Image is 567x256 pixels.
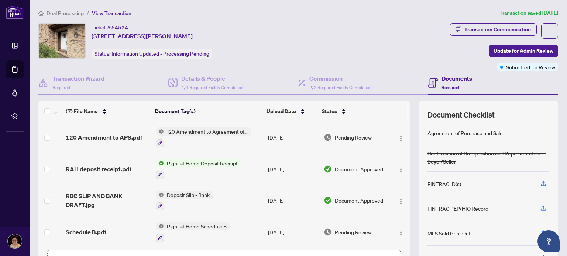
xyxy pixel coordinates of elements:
[92,32,193,41] span: [STREET_ADDRESS][PERSON_NAME]
[156,127,164,136] img: Status Icon
[537,230,560,252] button: Open asap
[156,222,164,230] img: Status Icon
[164,127,251,136] span: 120 Amendment to Agreement of Purchase and Sale
[6,6,24,19] img: logo
[156,159,241,179] button: Status IconRight at Home Deposit Receipt
[441,85,459,90] span: Required
[164,159,241,167] span: Right at Home Deposit Receipt
[398,199,404,204] img: Logo
[38,11,44,16] span: home
[309,85,371,90] span: 2/2 Required Fields Completed
[464,24,531,35] div: Transaction Communication
[395,226,407,238] button: Logo
[395,194,407,206] button: Logo
[265,153,321,185] td: [DATE]
[395,163,407,175] button: Logo
[499,9,558,17] article: Transaction saved [DATE]
[111,24,128,31] span: 54524
[506,63,555,71] span: Submitted for Review
[427,129,503,137] div: Agreement of Purchase and Sale
[395,131,407,143] button: Logo
[156,222,230,242] button: Status IconRight at Home Schedule B
[335,196,383,204] span: Document Approved
[111,50,209,57] span: Information Updated - Processing Pending
[441,74,472,83] h4: Documents
[265,185,321,217] td: [DATE]
[427,149,549,165] div: Confirmation of Co-operation and Representation—Buyer/Seller
[52,74,104,83] h4: Transaction Wizard
[66,133,142,142] span: 120 Amendment to APS.pdf
[324,228,332,236] img: Document Status
[164,191,213,199] span: Deposit Slip - Bank
[92,10,131,17] span: View Transaction
[324,196,332,204] img: Document Status
[319,101,388,122] th: Status
[335,165,383,173] span: Document Approved
[92,49,212,59] div: Status:
[335,228,372,236] span: Pending Review
[427,204,488,213] div: FINTRAC PEP/HIO Record
[489,45,558,57] button: Update for Admin Review
[181,74,243,83] h4: Details & People
[66,107,98,115] span: (7) File Name
[398,136,404,141] img: Logo
[309,74,371,83] h4: Commission
[267,107,296,115] span: Upload Date
[63,101,152,122] th: (7) File Name
[181,85,243,90] span: 4/4 Required Fields Completed
[92,23,128,32] div: Ticket #:
[156,127,251,147] button: Status Icon120 Amendment to Agreement of Purchase and Sale
[450,23,537,36] button: Transaction Communication
[547,28,552,34] span: ellipsis
[322,107,337,115] span: Status
[156,191,213,211] button: Status IconDeposit Slip - Bank
[156,191,164,199] img: Status Icon
[264,101,319,122] th: Upload Date
[324,165,332,173] img: Document Status
[494,45,553,57] span: Update for Admin Review
[427,180,461,188] div: FINTRAC ID(s)
[156,159,164,167] img: Status Icon
[66,192,150,209] span: RBC SLIP AND BANK DRAFT.jpg
[87,9,89,17] li: /
[265,122,321,153] td: [DATE]
[66,228,106,236] span: Schedule B.pdf
[39,24,85,58] img: IMG-40757673_1.jpg
[164,222,230,230] span: Right at Home Schedule B
[8,234,22,248] img: Profile Icon
[398,230,404,236] img: Logo
[265,216,321,248] td: [DATE]
[427,110,495,120] span: Document Checklist
[66,165,131,173] span: RAH deposit receipt.pdf
[152,101,264,122] th: Document Tag(s)
[427,229,471,237] div: MLS Sold Print Out
[398,167,404,173] img: Logo
[335,133,372,141] span: Pending Review
[47,10,84,17] span: Deal Processing
[52,85,70,90] span: Required
[324,133,332,141] img: Document Status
